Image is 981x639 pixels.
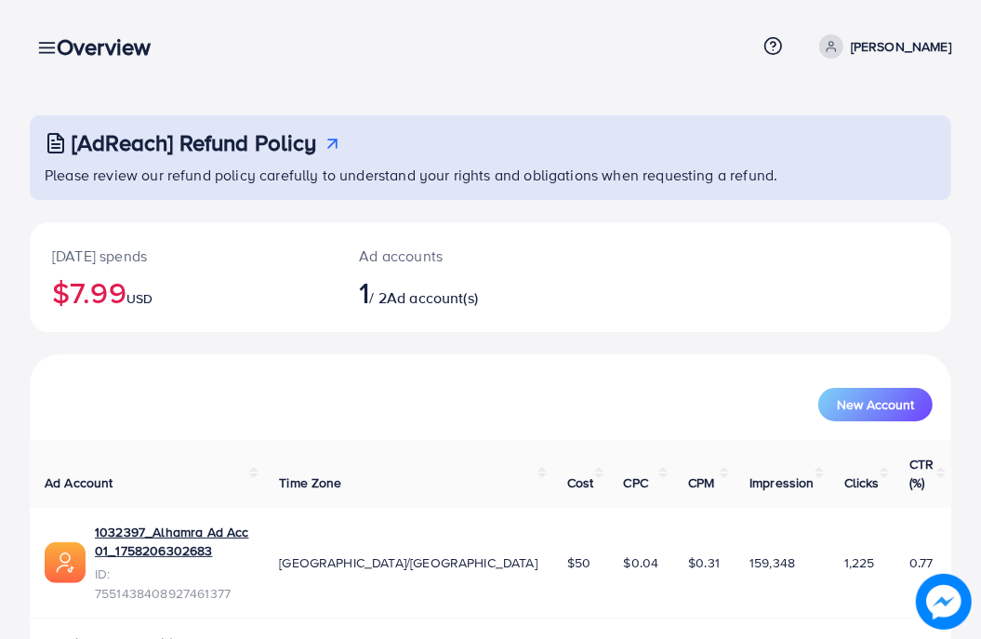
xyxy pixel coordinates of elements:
[624,553,659,572] span: $0.04
[837,398,914,411] span: New Account
[688,553,720,572] span: $0.31
[688,473,714,492] span: CPM
[567,553,590,572] span: $50
[844,553,875,572] span: 1,225
[57,33,166,60] h3: Overview
[45,164,940,186] p: Please review our refund policy carefully to understand your rights and obligations when requesti...
[45,473,113,492] span: Ad Account
[126,289,152,308] span: USD
[909,455,934,492] span: CTR (%)
[359,274,545,310] h2: / 2
[387,287,478,308] span: Ad account(s)
[72,129,317,156] h3: [AdReach] Refund Policy
[844,473,880,492] span: Clicks
[818,388,933,421] button: New Account
[749,553,795,572] span: 159,348
[749,473,815,492] span: Impression
[279,553,537,572] span: [GEOGRAPHIC_DATA]/[GEOGRAPHIC_DATA]
[279,473,341,492] span: Time Zone
[567,473,594,492] span: Cost
[359,271,369,313] span: 1
[52,245,314,267] p: [DATE] spends
[851,35,951,58] p: [PERSON_NAME]
[52,274,314,310] h2: $7.99
[909,553,934,572] span: 0.77
[359,245,545,267] p: Ad accounts
[812,34,951,59] a: [PERSON_NAME]
[624,473,648,492] span: CPC
[95,523,249,561] a: 1032397_Alhamra Ad Acc 01_1758206302683
[916,574,972,630] img: image
[45,542,86,583] img: ic-ads-acc.e4c84228.svg
[95,565,249,603] span: ID: 7551438408927461377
